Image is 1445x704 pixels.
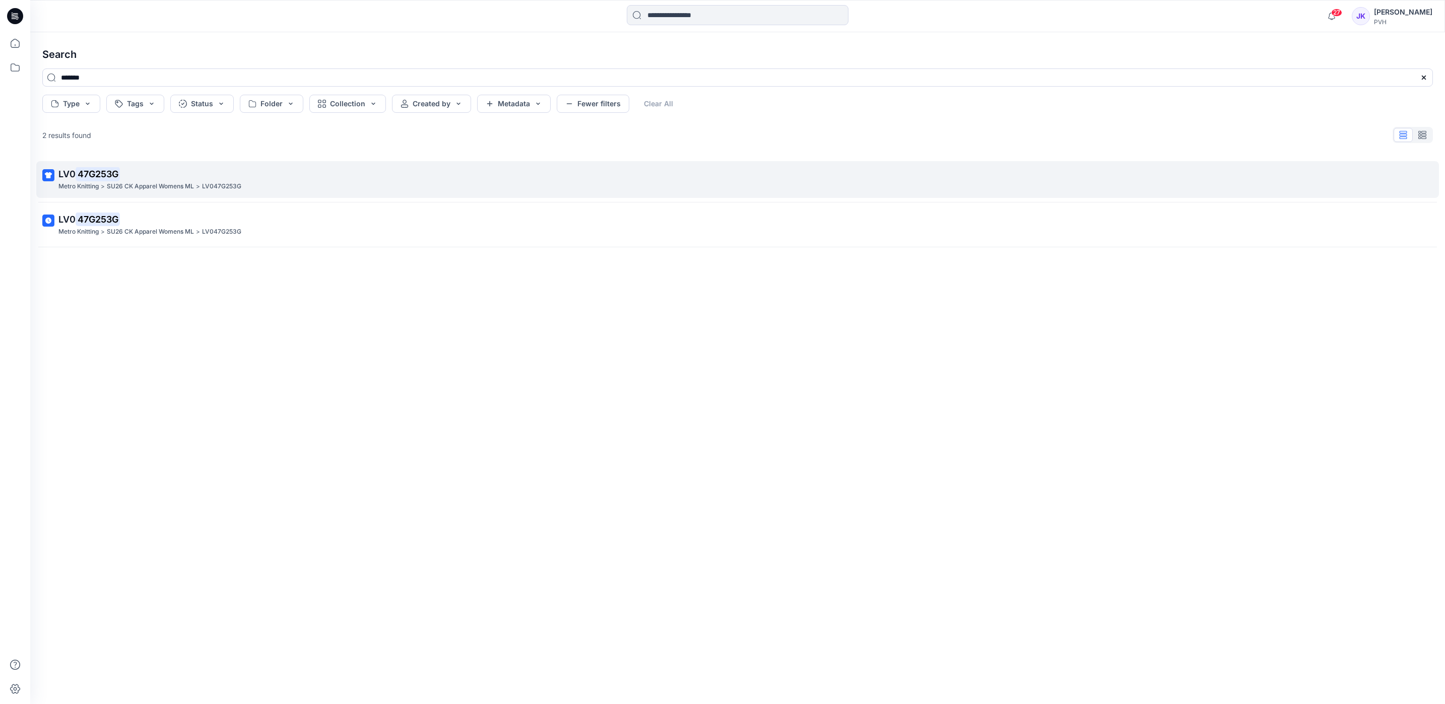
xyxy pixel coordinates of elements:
[36,161,1439,198] a: LV047G253GMetro Knitting>SU26 CK Apparel Womens ML>LV047G253G
[76,212,120,226] mark: 47G253G
[42,95,100,113] button: Type
[196,227,200,237] p: >
[42,130,91,140] p: 2 results found
[1331,9,1342,17] span: 27
[107,227,194,237] p: SU26 CK Apparel Womens ML
[36,206,1439,243] a: LV047G253GMetro Knitting>SU26 CK Apparel Womens ML>LV047G253G
[101,227,105,237] p: >
[107,181,194,192] p: SU26 CK Apparel Womens ML
[196,181,200,192] p: >
[101,181,105,192] p: >
[58,227,99,237] p: Metro Knitting
[202,181,241,192] p: LV047G253G
[309,95,386,113] button: Collection
[58,169,76,179] span: LV0
[58,181,99,192] p: Metro Knitting
[34,40,1441,68] h4: Search
[557,95,629,113] button: Fewer filters
[106,95,164,113] button: Tags
[1374,6,1432,18] div: [PERSON_NAME]
[1374,18,1432,26] div: PVH
[392,95,471,113] button: Created by
[170,95,234,113] button: Status
[477,95,551,113] button: Metadata
[1352,7,1370,25] div: JK
[240,95,303,113] button: Folder
[76,167,120,181] mark: 47G253G
[202,227,241,237] p: LV047G253G
[58,214,76,225] span: LV0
